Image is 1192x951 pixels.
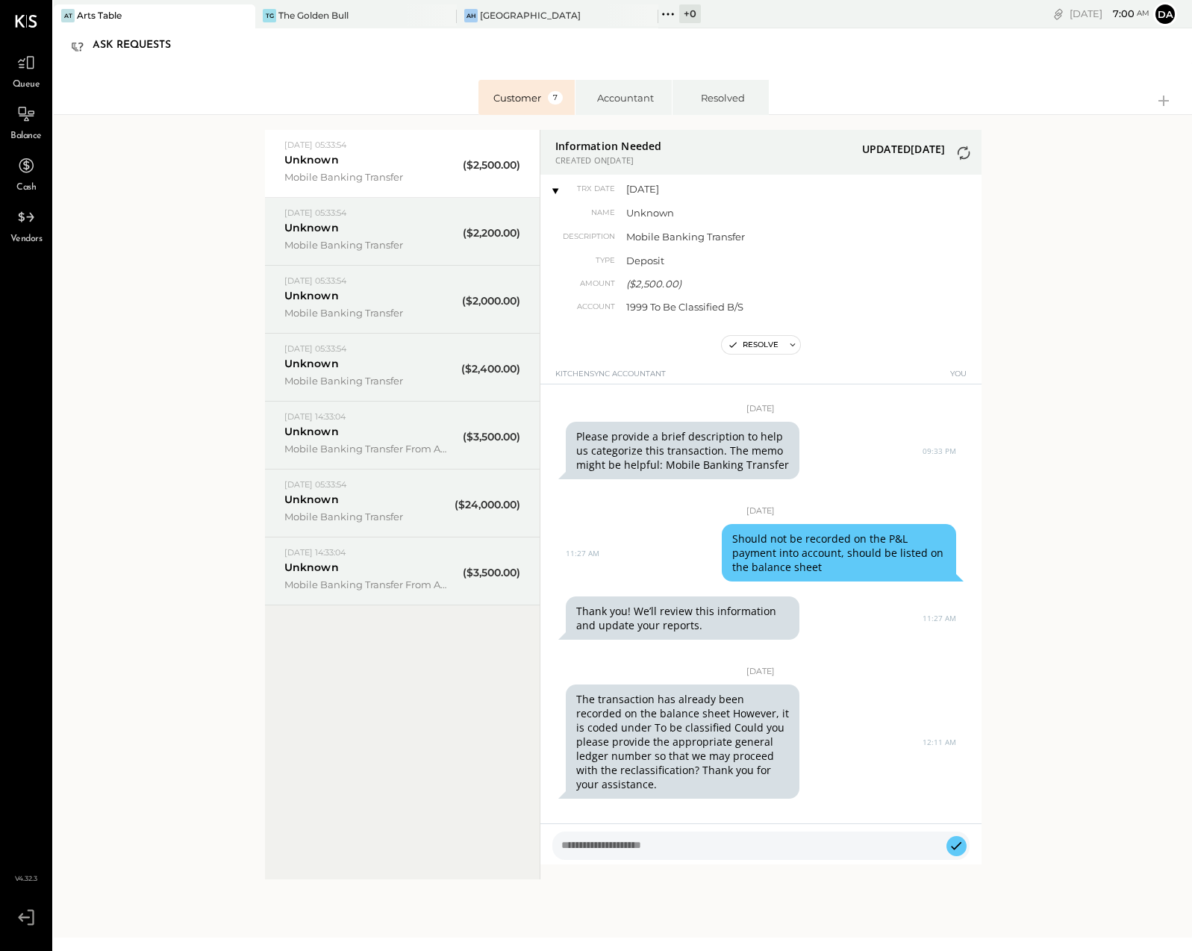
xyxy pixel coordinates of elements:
[950,369,967,387] span: You
[284,306,450,319] span: Mobile Banking Transfer
[463,226,520,240] span: ($2,200.00)
[626,230,828,243] span: Mobile Banking Transfer
[626,182,828,196] span: [DATE]
[61,9,75,22] div: AT
[1,49,52,92] a: Queue
[284,547,346,558] span: [DATE] 14:33:04
[590,91,661,105] div: Accountant
[284,343,346,354] span: [DATE] 05:33:54
[93,34,186,57] div: Ask Requests
[555,647,967,677] div: [DATE]
[284,493,339,507] div: Unknown
[862,142,946,156] span: UPDATED [DATE]
[77,9,122,22] div: Arts Table
[1,203,52,246] a: Vendors
[461,362,520,376] span: ($2,400.00)
[463,430,520,444] span: ($3,500.00)
[555,384,967,414] div: [DATE]
[566,596,800,640] blockquote: Thank you! We’ll review this information and update your reports.
[923,738,956,746] time: 12:11 AM
[626,206,828,219] span: Unknown
[278,9,349,22] div: The Golden Bull
[284,374,450,387] span: Mobile Banking Transfer
[555,208,615,218] span: Name
[10,233,43,246] span: Vendors
[566,422,800,479] blockquote: Please provide a brief description to help us categorize this transaction. The memo might be help...
[16,181,36,195] span: Cash
[284,208,346,218] span: [DATE] 05:33:54
[284,561,339,575] div: Unknown
[284,238,450,252] span: Mobile Banking Transfer
[284,425,339,439] div: Unknown
[923,446,956,455] time: 09:33 PM
[13,78,40,92] span: Queue
[1,100,52,143] a: Balance
[284,479,346,490] span: [DATE] 05:33:54
[455,498,520,512] span: ($24,000.00)
[1070,7,1149,21] div: [DATE]
[555,278,615,289] span: Amount
[566,685,800,799] blockquote: The transaction has already been recorded on the balance sheet However, it is coded under To be c...
[555,139,662,153] span: Information Needed
[462,294,520,308] span: ($2,000.00)
[566,549,599,558] time: 11:27 AM
[555,184,615,194] span: TRX Date
[722,524,956,581] blockquote: Should not be recorded on the P&L payment into account, should be listed on the balance sheet
[463,158,520,172] span: ($2,500.00)
[493,91,564,105] div: Customer
[284,170,450,184] span: Mobile Banking Transfer
[284,510,450,523] span: Mobile Banking Transfer
[284,411,346,422] span: [DATE] 14:33:04
[10,130,42,143] span: Balance
[1,152,52,195] a: Cash
[463,566,520,580] span: ($3,500.00)
[626,254,828,267] span: Deposit
[555,255,615,266] span: Type
[555,487,967,517] div: [DATE]
[263,9,276,22] div: TG
[1051,6,1066,22] div: copy link
[464,9,478,22] div: AH
[679,4,701,23] div: + 0
[284,275,346,286] span: [DATE] 05:33:54
[555,302,615,312] span: Account
[555,369,666,387] span: KitchenSync Accountant
[555,155,662,166] span: CREATED ON [DATE]
[626,278,681,290] span: ($2,500.00)
[722,336,784,354] button: Resolve
[672,80,769,115] li: Resolved
[555,231,615,242] span: Description
[626,300,828,314] span: 1999 To Be Classified B/S
[284,442,450,455] span: Mobile Banking Transfer From Account 158212789859
[1153,2,1177,26] button: da
[284,153,339,167] div: Unknown
[284,289,339,303] div: Unknown
[284,140,346,150] span: [DATE] 05:33:54
[284,221,339,235] div: Unknown
[923,614,956,623] time: 11:27 AM
[480,9,581,22] div: [GEOGRAPHIC_DATA]
[548,91,563,105] span: 7
[284,357,339,371] div: Unknown
[284,578,450,591] span: Mobile Banking Transfer From Account 158212789859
